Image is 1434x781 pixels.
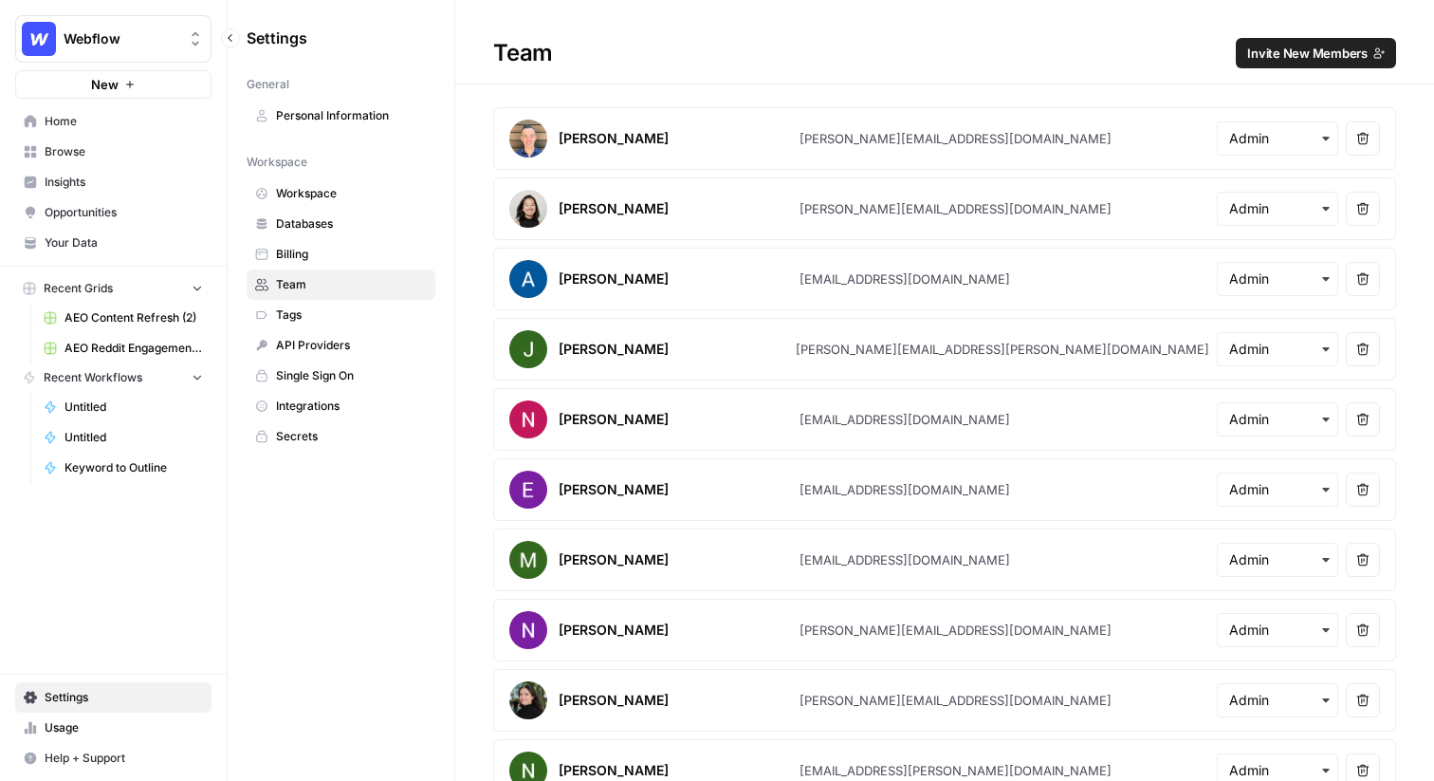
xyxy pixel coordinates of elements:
[15,743,211,773] button: Help + Support
[45,113,203,130] span: Home
[559,340,669,359] div: [PERSON_NAME]
[247,76,289,93] span: General
[1229,129,1326,148] input: Admin
[15,167,211,197] a: Insights
[559,761,669,780] div: [PERSON_NAME]
[509,260,547,298] img: avatar
[45,234,203,251] span: Your Data
[45,204,203,221] span: Opportunities
[1229,621,1326,640] input: Admin
[800,550,1010,569] div: [EMAIL_ADDRESS][DOMAIN_NAME]
[276,337,427,354] span: API Providers
[276,246,427,263] span: Billing
[509,330,547,368] img: avatar
[276,215,427,232] span: Databases
[800,129,1112,148] div: [PERSON_NAME][EMAIL_ADDRESS][DOMAIN_NAME]
[45,689,203,706] span: Settings
[35,392,211,422] a: Untitled
[15,682,211,713] a: Settings
[64,29,178,48] span: Webflow
[276,398,427,415] span: Integrations
[559,550,669,569] div: [PERSON_NAME]
[15,228,211,258] a: Your Data
[247,330,435,361] a: API Providers
[15,70,211,99] button: New
[15,274,211,303] button: Recent Grids
[455,38,1434,68] div: Team
[15,15,211,63] button: Workspace: Webflow
[800,199,1112,218] div: [PERSON_NAME][EMAIL_ADDRESS][DOMAIN_NAME]
[559,410,669,429] div: [PERSON_NAME]
[800,480,1010,499] div: [EMAIL_ADDRESS][DOMAIN_NAME]
[247,361,435,391] a: Single Sign On
[509,400,547,438] img: avatar
[247,209,435,239] a: Databases
[559,270,669,288] div: [PERSON_NAME]
[22,22,56,56] img: Webflow Logo
[276,307,427,324] span: Tags
[276,107,427,124] span: Personal Information
[1229,480,1326,499] input: Admin
[1229,691,1326,710] input: Admin
[1229,410,1326,429] input: Admin
[800,691,1112,710] div: [PERSON_NAME][EMAIL_ADDRESS][DOMAIN_NAME]
[1229,550,1326,569] input: Admin
[247,27,307,49] span: Settings
[559,621,669,640] div: [PERSON_NAME]
[796,340,1209,359] div: [PERSON_NAME][EMAIL_ADDRESS][PERSON_NAME][DOMAIN_NAME]
[1229,340,1326,359] input: Admin
[509,611,547,649] img: avatar
[15,713,211,743] a: Usage
[800,621,1112,640] div: [PERSON_NAME][EMAIL_ADDRESS][DOMAIN_NAME]
[45,174,203,191] span: Insights
[15,197,211,228] a: Opportunities
[1229,761,1326,780] input: Admin
[509,190,547,228] img: avatar
[64,399,203,416] span: Untitled
[247,101,435,131] a: Personal Information
[559,480,669,499] div: [PERSON_NAME]
[247,178,435,209] a: Workspace
[800,270,1010,288] div: [EMAIL_ADDRESS][DOMAIN_NAME]
[64,340,203,357] span: AEO Reddit Engagement (6)
[276,428,427,445] span: Secrets
[559,199,669,218] div: [PERSON_NAME]
[276,185,427,202] span: Workspace
[1236,38,1396,68] button: Invite New Members
[35,453,211,483] a: Keyword to Outline
[91,75,119,94] span: New
[247,300,435,330] a: Tags
[15,106,211,137] a: Home
[509,541,547,579] img: avatar
[247,154,307,171] span: Workspace
[35,303,211,333] a: AEO Content Refresh (2)
[1229,199,1326,218] input: Admin
[1229,270,1326,288] input: Admin
[509,471,547,509] img: avatar
[45,750,203,767] span: Help + Support
[276,276,427,293] span: Team
[247,391,435,421] a: Integrations
[64,429,203,446] span: Untitled
[559,691,669,710] div: [PERSON_NAME]
[247,270,435,300] a: Team
[800,761,1112,780] div: [EMAIL_ADDRESS][PERSON_NAME][DOMAIN_NAME]
[44,280,113,297] span: Recent Grids
[247,239,435,270] a: Billing
[15,363,211,392] button: Recent Workflows
[44,369,142,386] span: Recent Workflows
[35,422,211,453] a: Untitled
[1247,44,1368,63] span: Invite New Members
[247,421,435,452] a: Secrets
[64,309,203,326] span: AEO Content Refresh (2)
[45,719,203,736] span: Usage
[509,120,547,158] img: avatar
[15,137,211,167] a: Browse
[509,681,547,719] img: avatar
[559,129,669,148] div: [PERSON_NAME]
[64,459,203,476] span: Keyword to Outline
[276,367,427,384] span: Single Sign On
[800,410,1010,429] div: [EMAIL_ADDRESS][DOMAIN_NAME]
[35,333,211,363] a: AEO Reddit Engagement (6)
[45,143,203,160] span: Browse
